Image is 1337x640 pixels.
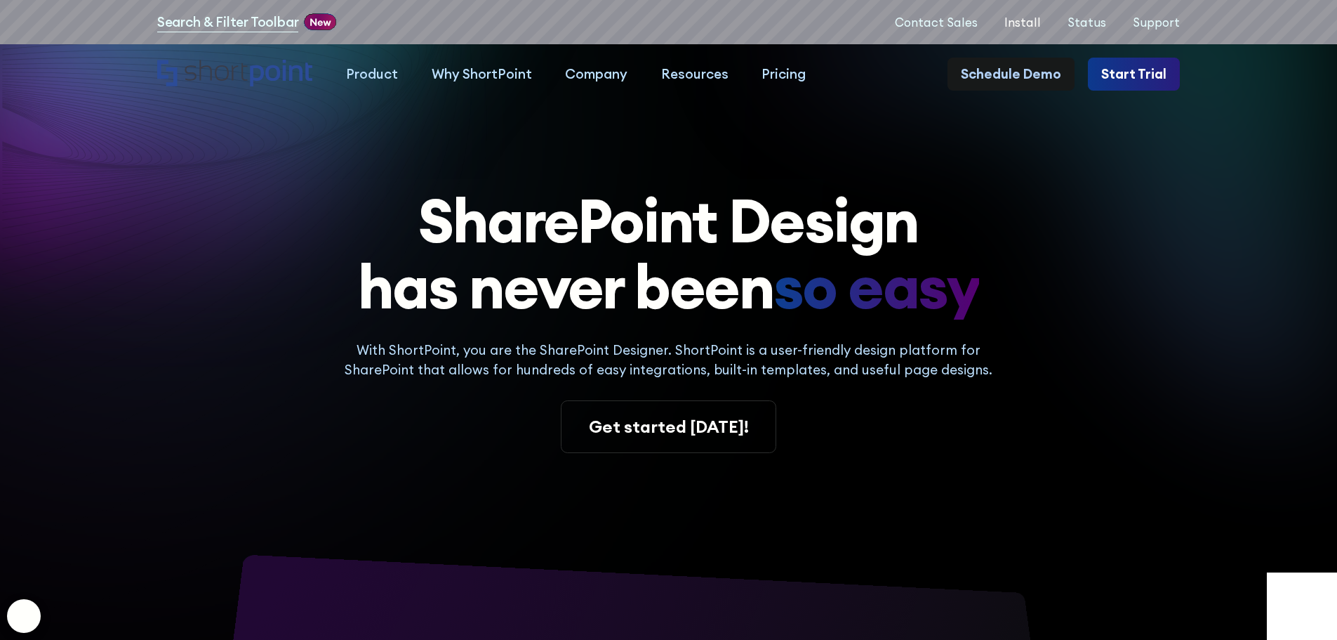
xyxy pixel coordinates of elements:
h1: SharePoint Design has never been [157,188,1180,320]
a: Contact Sales [895,15,978,29]
a: Why ShortPoint [415,58,549,91]
a: Home [157,60,312,89]
a: Schedule Demo [947,58,1075,91]
button: Open CMP widget [7,599,41,633]
a: Support [1133,15,1180,29]
a: Company [548,58,644,91]
a: Get started [DATE]! [561,400,776,454]
a: Resources [644,58,745,91]
a: Pricing [745,58,823,91]
a: Status [1067,15,1106,29]
div: Resources [661,64,729,84]
div: Get started [DATE]! [589,414,749,440]
iframe: Chat Widget [1267,573,1337,640]
div: Why ShortPoint [432,64,532,84]
div: Company [565,64,627,84]
a: Install [1004,15,1041,29]
span: so easy [773,254,979,320]
div: Product [346,64,398,84]
a: Search & Filter Toolbar [157,12,299,32]
p: With ShortPoint, you are the SharePoint Designer. ShortPoint is a user-friendly design platform f... [330,340,1006,380]
div: Pricing [761,64,806,84]
a: Product [329,58,415,91]
a: Start Trial [1088,58,1180,91]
